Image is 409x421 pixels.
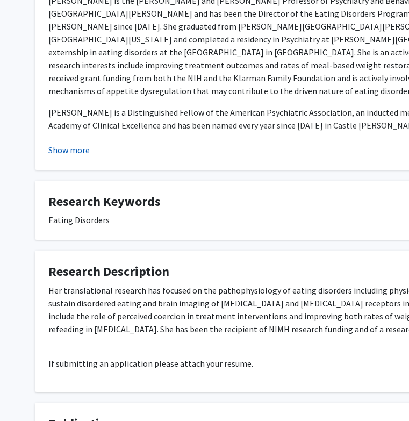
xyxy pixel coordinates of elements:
[8,373,46,413] iframe: Chat
[48,144,90,156] button: Show more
